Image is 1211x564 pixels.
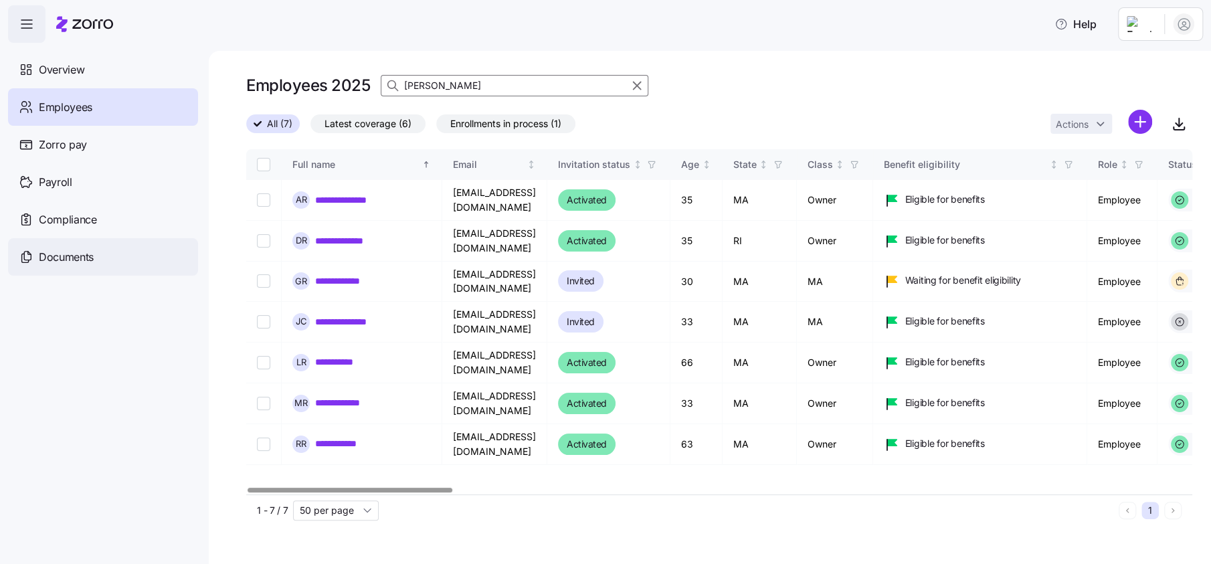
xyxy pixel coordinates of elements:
button: Help [1044,11,1107,37]
input: Select record 5 [257,356,270,369]
td: Owner [797,383,873,424]
td: [EMAIL_ADDRESS][DOMAIN_NAME] [442,262,547,302]
a: Employees [8,88,198,126]
span: D R [296,236,307,245]
input: Select record 2 [257,234,270,248]
td: 35 [670,180,723,221]
span: J C [296,317,307,326]
input: Select record 1 [257,193,270,207]
input: Select record 3 [257,274,270,288]
div: Class [808,157,833,172]
span: R R [296,440,306,448]
td: Owner [797,180,873,221]
a: Zorro pay [8,126,198,163]
th: Full nameSorted ascending [282,149,442,180]
input: Select all records [257,158,270,171]
th: EmailNot sorted [442,149,547,180]
span: 1 - 7 / 7 [257,504,288,517]
span: Documents [39,249,94,266]
span: Eligible for benefits [905,233,985,247]
div: Not sorted [1049,160,1058,169]
a: Compliance [8,201,198,238]
span: Actions [1056,120,1089,129]
td: Employee [1087,383,1157,424]
td: Owner [797,424,873,465]
span: Invited [567,314,595,330]
td: Employee [1087,221,1157,262]
td: 63 [670,424,723,465]
div: Full name [292,157,420,172]
span: L R [296,358,306,367]
td: Employee [1087,262,1157,302]
span: Zorro pay [39,136,87,153]
td: [EMAIL_ADDRESS][DOMAIN_NAME] [442,180,547,221]
span: Enrollments in process (1) [450,115,561,132]
span: Waiting for benefit eligibility [905,274,1021,287]
td: MA [723,424,797,465]
td: 33 [670,302,723,342]
input: Select record 4 [257,315,270,328]
a: Documents [8,238,198,276]
td: MA [723,343,797,383]
td: MA [797,302,873,342]
td: [EMAIL_ADDRESS][DOMAIN_NAME] [442,343,547,383]
span: Eligible for benefits [905,396,985,409]
td: 30 [670,262,723,302]
span: Activated [567,395,607,411]
div: State [733,157,757,172]
td: 66 [670,343,723,383]
td: [EMAIL_ADDRESS][DOMAIN_NAME] [442,424,547,465]
span: Latest coverage (6) [324,115,411,132]
a: Overview [8,51,198,88]
span: Eligible for benefits [905,314,985,328]
th: StateNot sorted [723,149,797,180]
td: MA [723,302,797,342]
div: Role [1098,157,1117,172]
button: Next page [1164,502,1182,519]
span: Activated [567,233,607,249]
td: Employee [1087,343,1157,383]
div: Benefit eligibility [884,157,1047,172]
span: Eligible for benefits [905,355,985,369]
div: Age [681,157,699,172]
span: G R [295,277,307,286]
input: Search Employees [381,75,648,96]
span: Compliance [39,211,97,228]
span: Activated [567,436,607,452]
th: Invitation statusNot sorted [547,149,670,180]
td: 35 [670,221,723,262]
td: Employee [1087,302,1157,342]
div: Not sorted [633,160,642,169]
th: AgeNot sorted [670,149,723,180]
td: [EMAIL_ADDRESS][DOMAIN_NAME] [442,302,547,342]
span: Overview [39,62,84,78]
th: RoleNot sorted [1087,149,1157,180]
th: ClassNot sorted [797,149,873,180]
td: MA [723,383,797,424]
span: Eligible for benefits [905,193,985,206]
button: 1 [1141,502,1159,519]
td: Owner [797,343,873,383]
th: Benefit eligibilityNot sorted [873,149,1087,180]
td: [EMAIL_ADDRESS][DOMAIN_NAME] [442,383,547,424]
span: Activated [567,192,607,208]
span: Help [1054,16,1097,32]
td: [EMAIL_ADDRESS][DOMAIN_NAME] [442,221,547,262]
div: Sorted ascending [422,160,431,169]
span: Invited [567,273,595,289]
span: Activated [567,355,607,371]
td: Employee [1087,424,1157,465]
span: M R [294,399,308,407]
td: MA [723,262,797,302]
span: Payroll [39,174,72,191]
input: Select record 7 [257,438,270,451]
td: MA [797,262,873,302]
img: Employer logo [1127,16,1153,32]
td: MA [723,180,797,221]
h1: Employees 2025 [246,75,370,96]
div: Invitation status [558,157,630,172]
div: Not sorted [835,160,844,169]
a: Payroll [8,163,198,201]
span: All (7) [267,115,292,132]
div: Email [453,157,525,172]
